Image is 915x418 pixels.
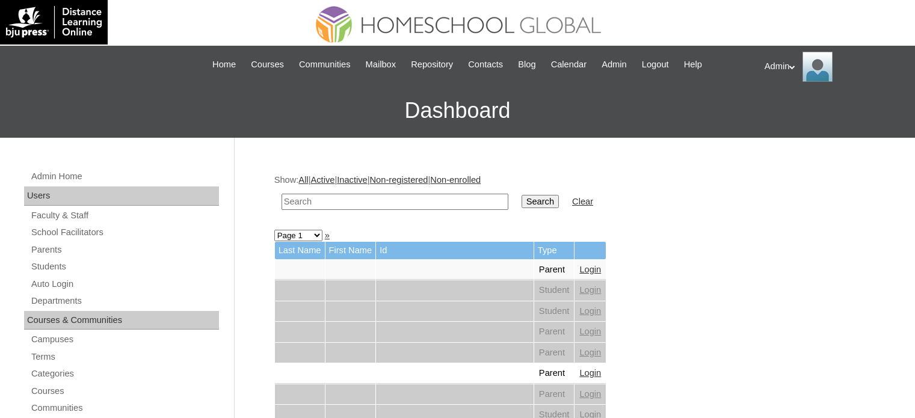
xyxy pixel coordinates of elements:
[534,343,575,363] td: Parent
[462,58,509,72] a: Contacts
[376,242,534,259] td: Id
[245,58,290,72] a: Courses
[360,58,402,72] a: Mailbox
[325,242,376,259] td: First Name
[30,208,219,223] a: Faculty & Staff
[572,197,593,206] a: Clear
[512,58,541,72] a: Blog
[293,58,357,72] a: Communities
[551,58,587,72] span: Calendar
[30,401,219,416] a: Communities
[310,175,334,185] a: Active
[275,242,325,259] td: Last Name
[30,242,219,257] a: Parents
[30,225,219,240] a: School Facilitators
[298,175,308,185] a: All
[534,384,575,405] td: Parent
[534,280,575,301] td: Student
[468,58,503,72] span: Contacts
[30,332,219,347] a: Campuses
[6,6,102,38] img: logo-white.png
[30,366,219,381] a: Categories
[251,58,284,72] span: Courses
[30,349,219,364] a: Terms
[579,285,601,295] a: Login
[534,301,575,322] td: Student
[24,311,219,330] div: Courses & Communities
[405,58,459,72] a: Repository
[534,322,575,342] td: Parent
[337,175,368,185] a: Inactive
[579,327,601,336] a: Login
[282,194,508,210] input: Search
[30,384,219,399] a: Courses
[206,58,242,72] a: Home
[430,175,481,185] a: Non-enrolled
[30,294,219,309] a: Departments
[678,58,708,72] a: Help
[370,175,428,185] a: Non-registered
[518,58,535,72] span: Blog
[24,186,219,206] div: Users
[534,242,575,259] td: Type
[642,58,669,72] span: Logout
[579,306,601,316] a: Login
[325,230,330,240] a: »
[545,58,593,72] a: Calendar
[366,58,396,72] span: Mailbox
[765,52,903,82] div: Admin
[534,363,575,384] td: Parent
[579,265,601,274] a: Login
[274,174,870,217] div: Show: | | | |
[534,260,575,280] td: Parent
[579,348,601,357] a: Login
[684,58,702,72] span: Help
[299,58,351,72] span: Communities
[602,58,627,72] span: Admin
[30,259,219,274] a: Students
[579,368,601,378] a: Login
[636,58,675,72] a: Logout
[522,195,559,208] input: Search
[30,169,219,184] a: Admin Home
[212,58,236,72] span: Home
[803,52,833,82] img: Admin Homeschool Global
[411,58,453,72] span: Repository
[579,389,601,399] a: Login
[596,58,633,72] a: Admin
[30,277,219,292] a: Auto Login
[6,84,909,138] h3: Dashboard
